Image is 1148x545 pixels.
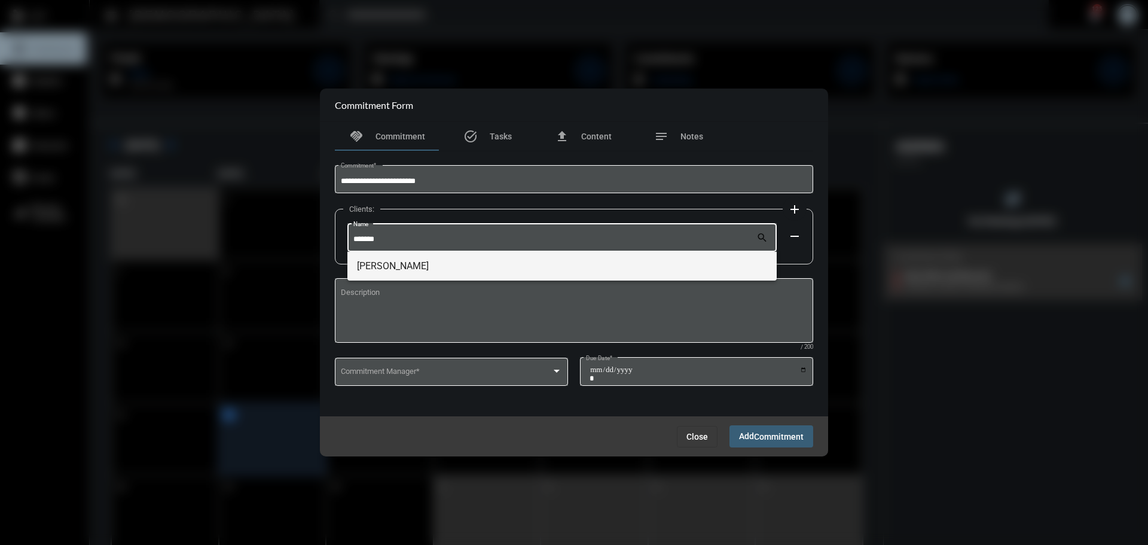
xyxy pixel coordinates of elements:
span: [PERSON_NAME] [357,252,767,281]
span: Commitment [754,432,804,442]
button: AddCommitment [729,425,813,447]
span: Commitment [375,132,425,141]
mat-hint: / 200 [801,344,813,351]
mat-icon: file_upload [555,129,569,144]
mat-icon: add [787,202,802,217]
span: Notes [680,132,703,141]
span: Content [581,132,612,141]
button: Close [677,426,717,447]
label: Clients: [343,205,380,214]
mat-icon: handshake [349,129,364,144]
span: Add [739,431,804,441]
span: Close [686,432,708,442]
mat-icon: notes [654,129,668,144]
h2: Commitment Form [335,99,413,111]
span: Tasks [490,132,512,141]
mat-icon: task_alt [463,129,478,144]
mat-icon: search [756,232,771,246]
mat-icon: remove [787,229,802,243]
